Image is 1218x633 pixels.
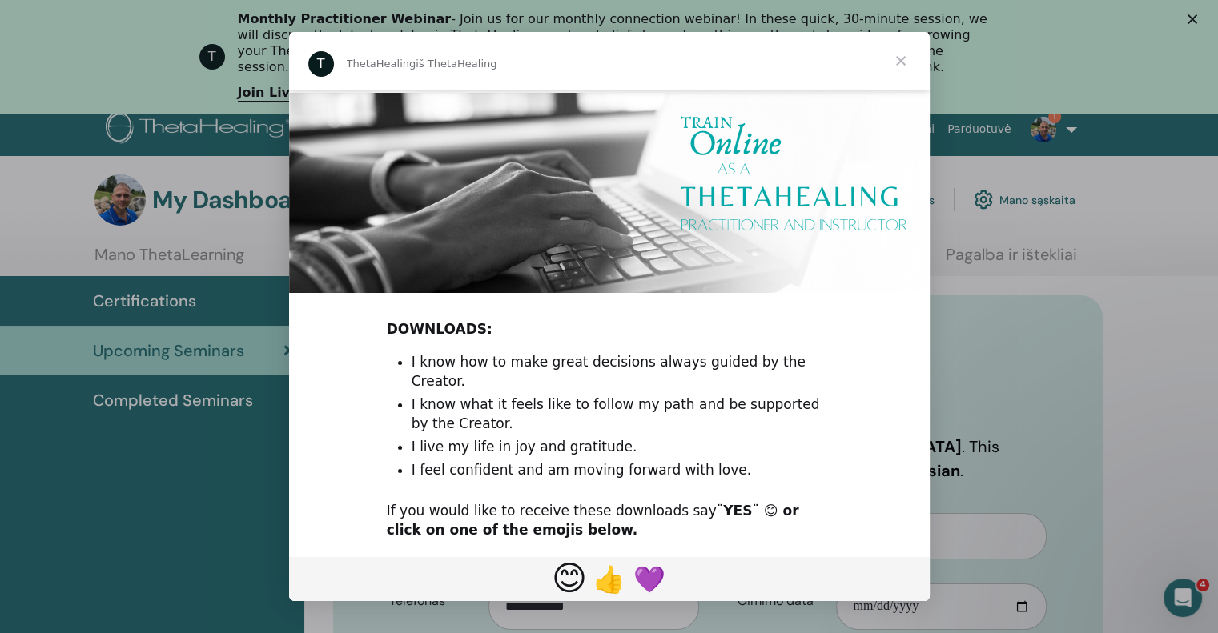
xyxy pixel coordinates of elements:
span: 💜 [633,564,665,595]
div: Profile image for ThetaHealing [308,51,334,77]
li: I live my life in joy and gratitude. [412,438,832,457]
li: I know how to make great decisions always guided by the Creator. [412,353,832,391]
span: 😊 [551,559,586,599]
span: thumbs up reaction [589,559,629,598]
span: 👍 [593,564,625,595]
span: ThetaHealing [347,58,416,70]
b: Monthly Practitioner Webinar [238,11,452,26]
div: If you would like to receive these downloads say [387,502,832,540]
div: Profile image for ThetaHealing [199,44,225,70]
a: Join Live or Replays Here [238,85,418,102]
span: purple heart reaction [629,559,669,598]
div: Uždaryti [1188,14,1204,24]
span: blush reaction [543,552,596,603]
li: I feel confident and am moving forward with love. [412,461,832,480]
li: I know what it feels like to follow my path and be supported by the Creator. [412,395,832,434]
div: - Join us for our monthly connection webinar! In these quick, 30-minute session, we will discuss ... [238,11,994,75]
span: iš ThetaHealing [416,58,496,70]
b: ¨YES¨ 😊 or click on one of the emojis below. [387,503,799,538]
b: DOWNLOADS: [387,321,492,337]
span: Uždaryti [872,32,930,90]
